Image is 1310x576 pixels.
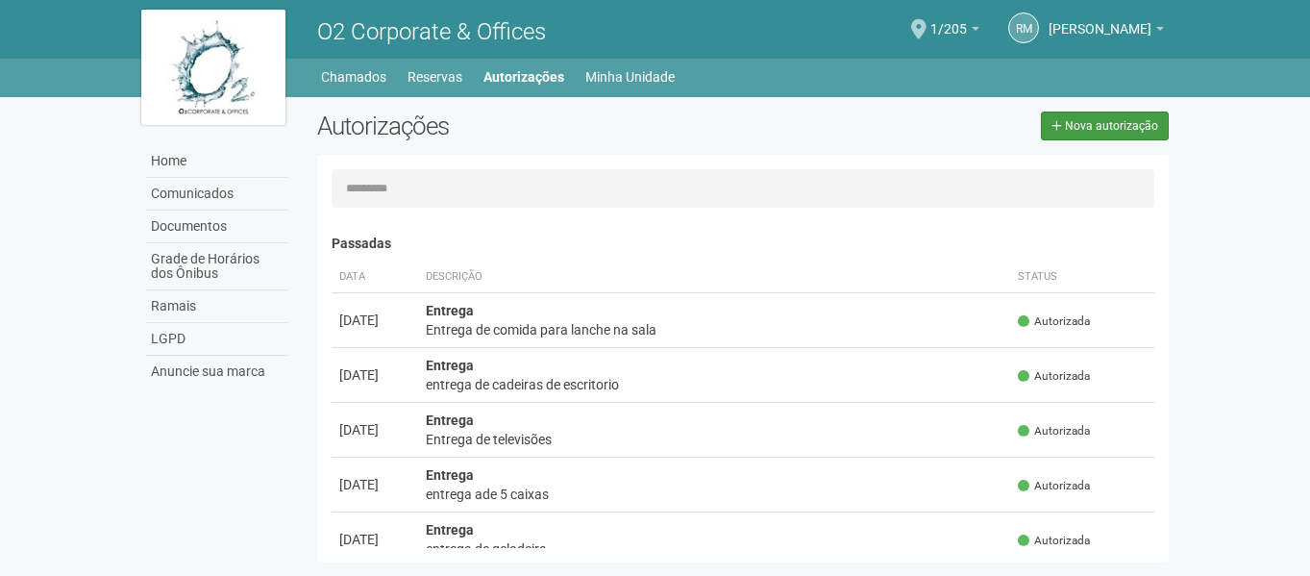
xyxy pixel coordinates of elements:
[426,320,1003,339] div: Entrega de comida para lanche na sala
[146,323,288,356] a: LGPD
[146,243,288,290] a: Grade de Horários dos Ônibus
[426,467,474,483] strong: Entrega
[339,475,410,494] div: [DATE]
[332,237,1155,251] h4: Passadas
[426,539,1003,559] div: entrega de geladeira
[339,311,410,330] div: [DATE]
[1065,119,1158,133] span: Nova autorização
[1008,13,1039,43] a: RM
[1018,478,1090,494] span: Autorizada
[930,3,967,37] span: 1/205
[408,63,462,90] a: Reservas
[321,63,386,90] a: Chamados
[1049,24,1164,39] a: [PERSON_NAME]
[426,485,1003,504] div: entrega ade 5 caixas
[1049,3,1151,37] span: Rachel Melo da Rocha
[483,63,564,90] a: Autorizações
[426,522,474,538] strong: Entrega
[418,262,1011,293] th: Descrição
[585,63,675,90] a: Minha Unidade
[146,145,288,178] a: Home
[930,24,979,39] a: 1/205
[426,430,1003,449] div: Entrega de televisões
[146,178,288,211] a: Comunicados
[426,358,474,373] strong: Entrega
[317,112,729,140] h2: Autorizações
[426,303,474,318] strong: Entrega
[426,413,474,428] strong: Entrega
[141,10,285,125] img: logo.jpg
[1018,368,1090,385] span: Autorizada
[426,375,1003,394] div: entrega de cadeiras de escritorio
[146,290,288,323] a: Ramais
[1018,313,1090,330] span: Autorizada
[317,18,546,45] span: O2 Corporate & Offices
[1010,262,1154,293] th: Status
[146,211,288,243] a: Documentos
[1018,533,1090,549] span: Autorizada
[339,365,410,385] div: [DATE]
[339,530,410,549] div: [DATE]
[339,420,410,439] div: [DATE]
[1041,112,1169,140] a: Nova autorização
[146,356,288,388] a: Anuncie sua marca
[1018,423,1090,439] span: Autorizada
[332,262,418,293] th: Data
